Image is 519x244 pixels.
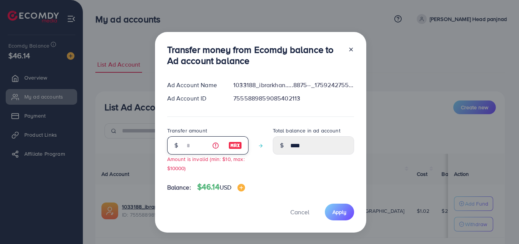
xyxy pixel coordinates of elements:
[167,127,207,134] label: Transfer amount
[290,208,309,216] span: Cancel
[227,81,360,89] div: 1033188_ibrarkhan.....8875--_1759242755236
[161,94,228,103] div: Ad Account ID
[197,182,245,192] h4: $46.14
[167,183,191,192] span: Balance:
[167,155,245,171] small: Amount is invalid (min: $10, max: $10000)
[227,94,360,103] div: 7555889859085402113
[325,204,354,220] button: Apply
[281,204,319,220] button: Cancel
[167,44,342,66] h3: Transfer money from Ecomdy balance to Ad account balance
[220,183,231,191] span: USD
[161,81,228,89] div: Ad Account Name
[228,141,242,150] img: image
[273,127,340,134] label: Total balance in ad account
[332,208,347,216] span: Apply
[487,210,513,238] iframe: Chat
[237,184,245,191] img: image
